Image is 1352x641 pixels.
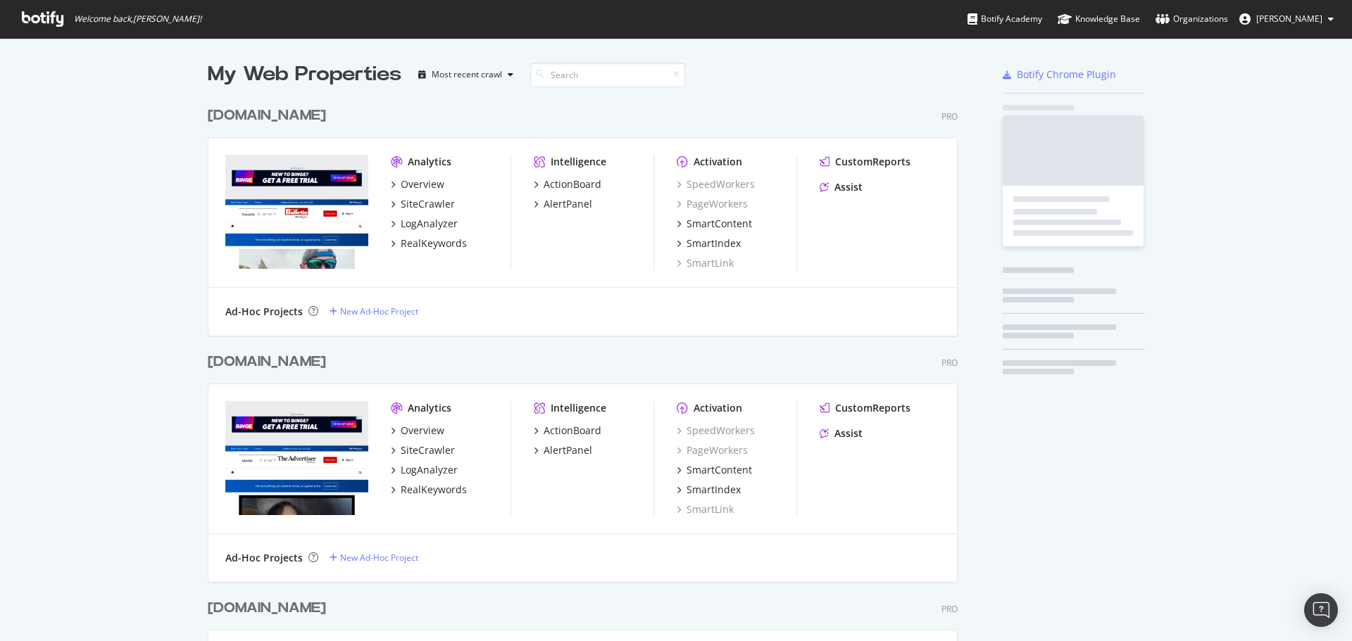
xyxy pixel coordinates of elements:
[677,177,755,191] a: SpeedWorkers
[391,483,467,497] a: RealKeywords
[941,357,958,369] div: Pro
[432,70,502,79] div: Most recent crawl
[534,443,592,457] a: AlertPanel
[1017,68,1116,82] div: Botify Chrome Plugin
[340,552,418,564] div: New Ad-Hoc Project
[330,305,418,317] a: New Ad-Hoc Project
[544,177,601,191] div: ActionBoard
[391,236,467,250] a: RealKeywords
[225,401,368,515] img: www.adelaidenow.com.au
[544,197,592,211] div: AlertPanel
[677,463,752,477] a: SmartContent
[74,13,201,25] span: Welcome back, [PERSON_NAME] !
[401,217,458,231] div: LogAnalyzer
[391,424,444,438] a: Overview
[401,236,467,250] div: RealKeywords
[835,401,910,415] div: CustomReports
[401,443,455,457] div: SiteCrawler
[225,551,303,565] div: Ad-Hoc Projects
[820,155,910,169] a: CustomReports
[834,426,863,440] div: Assist
[401,197,455,211] div: SiteCrawler
[391,177,444,191] a: Overview
[208,598,326,618] div: [DOMAIN_NAME]
[677,197,748,211] a: PageWorkers
[208,106,326,126] div: [DOMAIN_NAME]
[551,401,606,415] div: Intelligence
[401,463,458,477] div: LogAnalyzer
[834,180,863,194] div: Assist
[677,424,755,438] a: SpeedWorkers
[1256,13,1322,25] span: Thomas Ashworth
[340,305,418,317] div: New Ad-Hoc Project
[391,463,458,477] a: LogAnalyzer
[391,443,455,457] a: SiteCrawler
[820,401,910,415] a: CustomReports
[941,110,958,122] div: Pro
[225,305,303,319] div: Ad-Hoc Projects
[208,352,332,372] a: [DOMAIN_NAME]
[1156,12,1228,26] div: Organizations
[408,155,451,169] div: Analytics
[677,502,734,516] a: SmartLink
[820,180,863,194] a: Assist
[687,483,741,497] div: SmartIndex
[677,443,748,457] a: PageWorkers
[687,236,741,250] div: SmartIndex
[530,63,685,87] input: Search
[208,61,401,89] div: My Web Properties
[413,63,519,86] button: Most recent crawl
[544,443,592,457] div: AlertPanel
[1228,8,1345,30] button: [PERSON_NAME]
[208,106,332,126] a: [DOMAIN_NAME]
[408,401,451,415] div: Analytics
[551,155,606,169] div: Intelligence
[820,426,863,440] a: Assist
[1058,12,1140,26] div: Knowledge Base
[968,12,1042,26] div: Botify Academy
[687,217,752,231] div: SmartContent
[835,155,910,169] div: CustomReports
[941,603,958,615] div: Pro
[677,483,741,497] a: SmartIndex
[208,598,332,618] a: [DOMAIN_NAME]
[694,155,742,169] div: Activation
[534,197,592,211] a: AlertPanel
[401,177,444,191] div: Overview
[544,424,601,438] div: ActionBoard
[391,197,455,211] a: SiteCrawler
[208,352,326,372] div: [DOMAIN_NAME]
[687,463,752,477] div: SmartContent
[1003,68,1116,82] a: Botify Chrome Plugin
[534,424,601,438] a: ActionBoard
[534,177,601,191] a: ActionBoard
[401,483,467,497] div: RealKeywords
[677,217,752,231] a: SmartContent
[694,401,742,415] div: Activation
[391,217,458,231] a: LogAnalyzer
[677,236,741,250] a: SmartIndex
[330,552,418,564] a: New Ad-Hoc Project
[225,155,368,269] img: www.townsvillebulletin.com.au
[1304,593,1338,627] div: Open Intercom Messenger
[677,256,734,270] a: SmartLink
[401,424,444,438] div: Overview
